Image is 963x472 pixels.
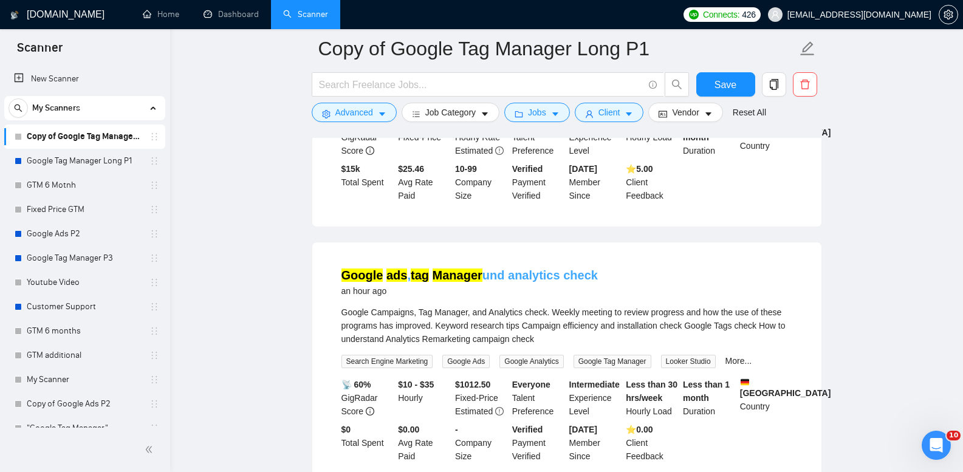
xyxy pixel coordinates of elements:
[341,380,371,389] b: 📡 60%
[386,268,407,282] mark: ads
[396,378,453,418] div: Hourly
[512,164,543,174] b: Verified
[574,355,651,368] span: Google Tag Manager
[512,425,543,434] b: Verified
[510,378,567,418] div: Talent Preference
[27,125,142,149] a: Copy of Google Tag Manager Long P1
[341,306,792,346] div: Google Campaigns, Tag Manager, and Analytics check. Weekly meeting to review progress and how the...
[512,380,550,389] b: Everyone
[510,423,567,463] div: Payment Verified
[725,356,752,366] a: More...
[402,103,499,122] button: barsJob Categorycaret-down
[398,164,424,174] b: $25.46
[703,8,739,21] span: Connects:
[499,355,563,368] span: Google Analytics
[689,10,699,19] img: upwork-logo.png
[567,162,624,202] div: Member Since
[27,343,142,368] a: GTM additional
[453,423,510,463] div: Company Size
[27,416,142,440] a: "Google Tag Manager"
[515,109,523,118] span: folder
[569,425,597,434] b: [DATE]
[341,268,598,282] a: Google ads,tag Managerund analytics check
[319,77,643,92] input: Search Freelance Jobs...
[27,197,142,222] a: Fixed Price GTM
[567,423,624,463] div: Member Since
[733,106,766,119] a: Reset All
[27,295,142,319] a: Customer Support
[569,164,597,174] b: [DATE]
[626,164,653,174] b: ⭐️ 5.00
[378,109,386,118] span: caret-down
[567,378,624,418] div: Experience Level
[10,5,19,25] img: logo
[339,423,396,463] div: Total Spent
[738,378,795,418] div: Country
[145,443,157,456] span: double-left
[149,351,159,360] span: holder
[626,425,653,434] b: ⭐️ 0.00
[661,355,716,368] span: Looker Studio
[939,5,958,24] button: setting
[341,164,360,174] b: $ 15k
[149,375,159,385] span: holder
[4,67,165,91] li: New Scanner
[704,109,713,118] span: caret-down
[149,278,159,287] span: holder
[939,10,958,19] a: setting
[939,10,958,19] span: setting
[455,146,493,156] span: Estimated
[396,162,453,202] div: Avg Rate Paid
[672,106,699,119] span: Vendor
[947,431,961,440] span: 10
[659,109,667,118] span: idcard
[312,103,397,122] button: settingAdvancedcaret-down
[800,41,815,56] span: edit
[411,268,429,282] mark: tag
[149,156,159,166] span: holder
[27,368,142,392] a: My Scanner
[204,9,259,19] a: dashboardDashboard
[455,380,490,389] b: $ 1012.50
[665,72,689,97] button: search
[322,109,331,118] span: setting
[740,378,831,398] b: [GEOGRAPHIC_DATA]
[481,109,489,118] span: caret-down
[27,149,142,173] a: Google Tag Manager Long P1
[143,9,179,19] a: homeHome
[149,180,159,190] span: holder
[741,378,749,386] img: 🇩🇪
[793,72,817,97] button: delete
[425,106,476,119] span: Job Category
[762,72,786,97] button: copy
[551,109,560,118] span: caret-down
[771,10,780,19] span: user
[9,104,27,112] span: search
[27,222,142,246] a: Google Ads P2
[283,9,328,19] a: searchScanner
[696,72,755,97] button: Save
[412,109,420,118] span: bars
[149,253,159,263] span: holder
[366,146,374,155] span: info-circle
[398,380,434,389] b: $10 - $35
[398,425,419,434] b: $0.00
[341,425,351,434] b: $ 0
[442,355,490,368] span: Google Ads
[341,355,433,368] span: Search Engine Marketing
[649,81,657,89] span: info-circle
[623,423,680,463] div: Client Feedback
[341,268,383,282] mark: Google
[495,407,504,416] span: exclamation-circle
[318,33,797,64] input: Scanner name...
[665,79,688,90] span: search
[793,79,817,90] span: delete
[598,106,620,119] span: Client
[625,109,633,118] span: caret-down
[510,162,567,202] div: Payment Verified
[339,162,396,202] div: Total Spent
[575,103,644,122] button: userClientcaret-down
[9,98,28,118] button: search
[149,229,159,239] span: holder
[366,407,374,416] span: info-circle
